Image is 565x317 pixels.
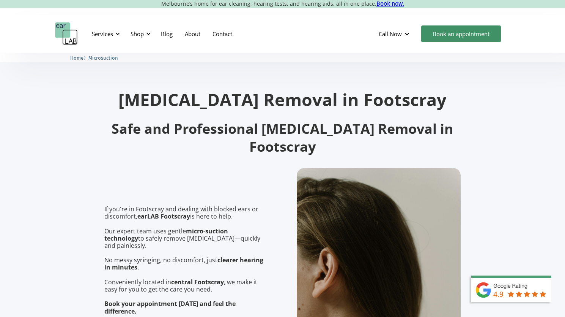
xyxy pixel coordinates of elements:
strong: micro-suction technology [104,227,228,243]
strong: earLAB Footscray [137,212,190,220]
div: Shop [126,22,153,45]
li: 〉 [70,54,88,62]
a: Book an appointment [421,25,501,42]
a: Microsuction [88,54,118,61]
a: home [55,22,78,45]
h1: [MEDICAL_DATA] Removal in Footscray [104,91,461,108]
div: Call Now [373,22,417,45]
a: Blog [155,23,179,45]
div: Services [87,22,122,45]
strong: clearer hearing in minutes [104,256,263,271]
div: Services [92,30,113,38]
strong: central Footscray [171,278,224,286]
h2: Safe and Professional [MEDICAL_DATA] Removal in Footscray [104,120,461,156]
a: Contact [206,23,238,45]
p: If you're in Footscray and dealing with blocked ears or discomfort, is here to help. Our expert t... [104,206,268,315]
a: Home [70,54,83,61]
div: Call Now [379,30,402,38]
a: About [179,23,206,45]
strong: Book your appointment [DATE] and feel the difference. [104,300,236,315]
span: Microsuction [88,55,118,61]
div: Shop [131,30,144,38]
span: Home [70,55,83,61]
